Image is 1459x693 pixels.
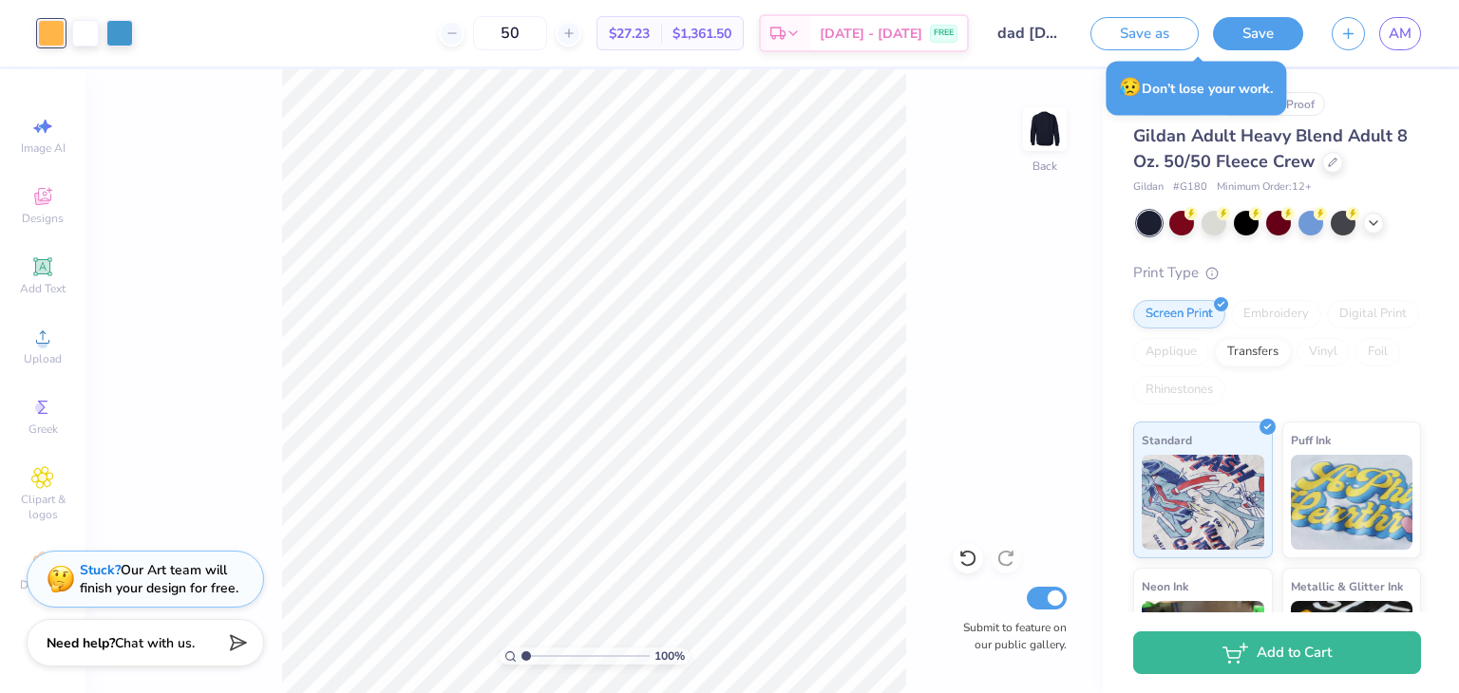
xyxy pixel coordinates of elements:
span: Designs [22,211,64,226]
div: Embroidery [1231,300,1321,328]
span: [DATE] - [DATE] [820,24,922,44]
div: Print Type [1133,262,1421,284]
div: Transfers [1215,338,1291,366]
span: Chat with us. [115,634,195,652]
span: Standard [1142,430,1192,450]
button: Save [1213,17,1303,50]
input: – – [473,16,547,50]
span: Gildan [1133,179,1164,196]
div: Screen Print [1133,300,1225,328]
div: Don’t lose your work. [1106,61,1286,115]
div: Applique [1133,338,1209,366]
span: Greek [28,421,58,437]
img: Back [1026,110,1064,148]
button: Add to Cart [1133,631,1421,674]
span: $1,361.50 [673,24,731,44]
strong: Stuck? [80,561,121,579]
img: Puff Ink [1291,455,1413,550]
div: Foil [1355,338,1400,366]
span: Minimum Order: 12 + [1217,179,1312,196]
span: $27.23 [609,24,650,44]
span: Gildan Adult Heavy Blend Adult 8 Oz. 50/50 Fleece Crew [1133,124,1408,173]
div: Back [1033,158,1057,175]
span: Puff Ink [1291,430,1331,450]
strong: Need help? [47,634,115,652]
span: FREE [934,27,954,40]
input: Untitled Design [983,14,1076,52]
span: AM [1389,23,1412,45]
a: AM [1379,17,1421,50]
img: Standard [1142,455,1264,550]
label: Submit to feature on our public gallery. [953,619,1067,653]
span: Image AI [21,140,66,156]
button: Save as [1090,17,1199,50]
div: Rhinestones [1133,376,1225,404]
span: 100 % [654,647,685,665]
div: Our Art team will finish your design for free. [80,561,238,597]
span: Neon Ink [1142,576,1188,596]
span: # G180 [1173,179,1207,196]
span: Decorate [20,577,66,592]
span: Add Text [20,281,66,296]
div: Vinyl [1297,338,1350,366]
span: Upload [24,351,62,366]
span: Metallic & Glitter Ink [1291,576,1403,596]
span: Clipart & logos [9,492,76,522]
div: Digital Print [1327,300,1419,328]
span: 😥 [1119,75,1142,100]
